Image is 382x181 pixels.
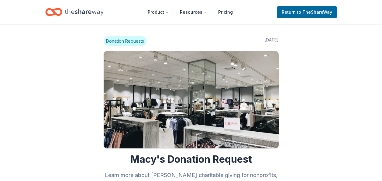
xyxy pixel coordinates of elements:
[104,153,279,165] h1: Macy's Donation Request
[282,9,332,16] span: Return
[175,6,212,18] button: Resources
[104,36,146,46] span: Donation Requests
[277,6,337,18] a: Returnto TheShareWay
[213,6,238,18] a: Pricing
[45,5,104,19] a: Home
[143,6,174,18] button: Product
[104,51,279,148] img: Image for Macy's Donation Request
[264,36,279,46] span: [DATE]
[297,9,332,15] span: to TheShareWay
[143,5,238,19] nav: Main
